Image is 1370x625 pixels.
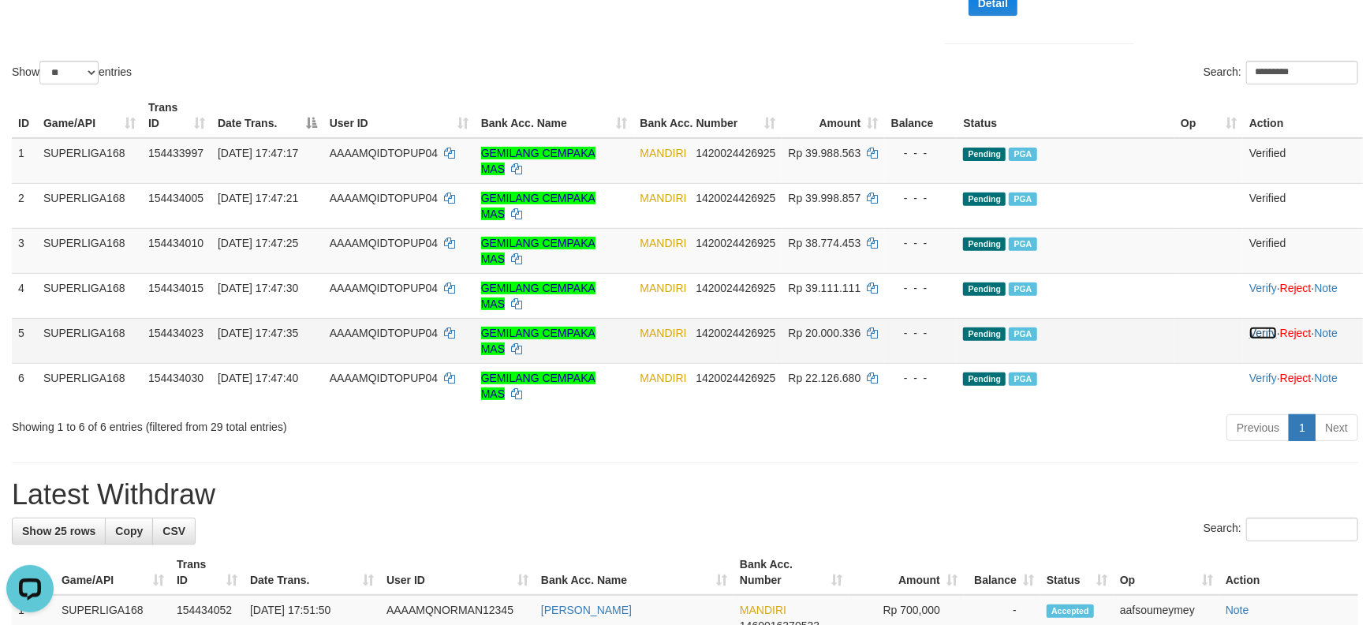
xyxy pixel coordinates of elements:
[1280,327,1312,339] a: Reject
[640,372,687,384] span: MANDIRI
[789,192,861,204] span: Rp 39.998.857
[957,93,1174,138] th: Status
[330,192,438,204] span: AAAAMQIDTOPUP04
[152,518,196,545] a: CSV
[211,93,323,138] th: Date Trans.: activate to sort column descending
[789,237,861,249] span: Rp 38.774.453
[849,550,964,595] th: Amount: activate to sort column ascending
[481,282,595,310] a: GEMILANG CEMPAKA MAS
[148,192,203,204] span: 154434005
[696,327,775,339] span: Copy 1420024426925 to clipboard
[12,61,132,84] label: Show entries
[330,327,438,339] span: AAAAMQIDTOPUP04
[380,550,535,595] th: User ID: activate to sort column ascending
[218,147,298,159] span: [DATE] 17:47:17
[330,282,438,294] span: AAAAMQIDTOPUP04
[1249,282,1277,294] a: Verify
[963,283,1006,296] span: Pending
[37,318,142,363] td: SUPERLIGA168
[963,193,1006,206] span: Pending
[142,93,211,138] th: Trans ID: activate to sort column ascending
[1314,282,1338,294] a: Note
[890,280,950,296] div: - - -
[12,413,559,435] div: Showing 1 to 6 of 6 entries (filtered from 29 total entries)
[696,192,775,204] span: Copy 1420024426925 to clipboard
[789,372,861,384] span: Rp 22.126.680
[22,525,95,537] span: Show 25 rows
[1009,372,1036,386] span: PGA
[37,93,142,138] th: Game/API: activate to sort column ascending
[1246,61,1358,84] input: Search:
[1219,550,1358,595] th: Action
[696,237,775,249] span: Copy 1420024426925 to clipboard
[323,93,475,138] th: User ID: activate to sort column ascending
[12,550,55,595] th: ID: activate to sort column descending
[696,282,775,294] span: Copy 1420024426925 to clipboard
[884,93,957,138] th: Balance
[1246,518,1358,541] input: Search:
[12,363,37,408] td: 6
[481,147,595,175] a: GEMILANG CEMPAKA MAS
[37,183,142,228] td: SUPERLIGA168
[218,192,298,204] span: [DATE] 17:47:21
[1243,228,1363,273] td: Verified
[218,327,298,339] span: [DATE] 17:47:35
[115,525,143,537] span: Copy
[789,147,861,159] span: Rp 39.988.563
[1315,414,1358,441] a: Next
[640,147,687,159] span: MANDIRI
[1174,93,1243,138] th: Op: activate to sort column ascending
[1114,550,1219,595] th: Op: activate to sort column ascending
[1280,372,1312,384] a: Reject
[640,327,687,339] span: MANDIRI
[1243,93,1363,138] th: Action
[148,282,203,294] span: 154434015
[535,550,734,595] th: Bank Acc. Name: activate to sort column ascending
[481,192,595,220] a: GEMILANG CEMPAKA MAS
[12,273,37,318] td: 4
[1243,363,1363,408] td: · ·
[1249,372,1277,384] a: Verify
[1226,604,1249,616] a: Note
[218,237,298,249] span: [DATE] 17:47:25
[37,273,142,318] td: SUPERLIGA168
[890,145,950,161] div: - - -
[541,604,632,616] a: [PERSON_NAME]
[634,93,782,138] th: Bank Acc. Number: activate to sort column ascending
[39,61,99,84] select: Showentries
[1289,414,1316,441] a: 1
[481,372,595,400] a: GEMILANG CEMPAKA MAS
[6,6,54,54] button: Open LiveChat chat widget
[1243,138,1363,184] td: Verified
[148,372,203,384] span: 154434030
[481,327,595,355] a: GEMILANG CEMPAKA MAS
[37,228,142,273] td: SUPERLIGA168
[148,327,203,339] span: 154434023
[789,282,861,294] span: Rp 39.111.111
[1204,61,1358,84] label: Search:
[12,138,37,184] td: 1
[170,550,244,595] th: Trans ID: activate to sort column ascending
[37,138,142,184] td: SUPERLIGA168
[640,237,687,249] span: MANDIRI
[218,282,298,294] span: [DATE] 17:47:30
[696,147,775,159] span: Copy 1420024426925 to clipboard
[1009,238,1036,251] span: PGA
[1009,148,1036,161] span: PGA
[740,604,786,616] span: MANDIRI
[12,318,37,363] td: 5
[12,479,1358,511] h1: Latest Withdraw
[1243,183,1363,228] td: Verified
[1009,283,1036,296] span: PGA
[696,372,775,384] span: Copy 1420024426925 to clipboard
[890,190,950,206] div: - - -
[1243,273,1363,318] td: · ·
[1047,604,1094,618] span: Accepted
[640,192,687,204] span: MANDIRI
[1280,282,1312,294] a: Reject
[1249,327,1277,339] a: Verify
[244,550,380,595] th: Date Trans.: activate to sort column ascending
[964,550,1040,595] th: Balance: activate to sort column ascending
[55,550,170,595] th: Game/API: activate to sort column ascending
[330,237,438,249] span: AAAAMQIDTOPUP04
